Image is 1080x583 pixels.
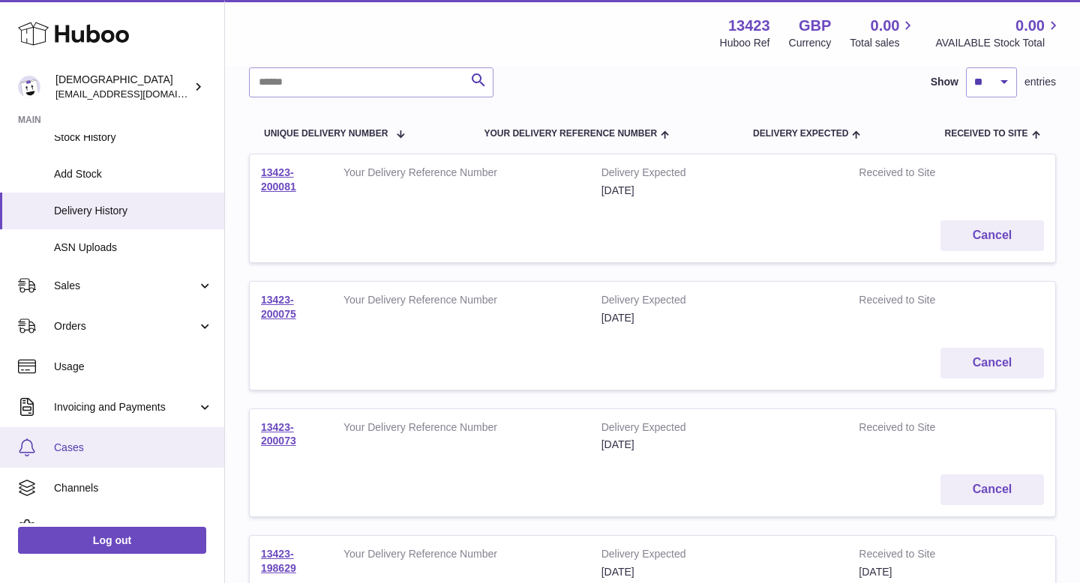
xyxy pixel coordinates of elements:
span: Usage [54,360,213,374]
span: Delivery Expected [753,129,848,139]
div: [DEMOGRAPHIC_DATA] [55,73,190,101]
span: Your Delivery Reference Number [484,129,657,139]
div: Huboo Ref [720,36,770,50]
div: [DATE] [601,184,837,198]
span: entries [1024,75,1056,89]
strong: Your Delivery Reference Number [343,293,579,311]
span: Stock History [54,130,213,145]
a: 13423-200075 [261,294,296,320]
strong: Delivery Expected [601,166,837,184]
strong: Delivery Expected [601,293,837,311]
span: ASN Uploads [54,241,213,255]
span: Received to Site [944,129,1027,139]
strong: Delivery Expected [601,547,837,565]
div: [DATE] [601,565,837,579]
a: 13423-200073 [261,421,296,447]
strong: Your Delivery Reference Number [343,166,579,184]
span: [DATE] [859,566,892,578]
span: 0.00 [1015,16,1045,36]
strong: Received to Site [859,420,981,438]
a: 0.00 AVAILABLE Stock Total [935,16,1062,50]
img: olgazyuz@outlook.com [18,76,40,98]
strong: Received to Site [859,166,981,184]
strong: Received to Site [859,293,981,311]
span: Cases [54,441,213,455]
span: Total sales [850,36,916,50]
button: Cancel [940,348,1044,378]
span: Invoicing and Payments [54,400,197,414]
div: [DATE] [601,311,837,325]
strong: Your Delivery Reference Number [343,547,579,565]
div: Currency [789,36,832,50]
strong: Your Delivery Reference Number [343,420,579,438]
a: 0.00 Total sales [850,16,916,50]
strong: Delivery Expected [601,420,837,438]
button: Cancel [940,220,1044,251]
label: Show [931,75,958,89]
span: Orders [54,319,197,333]
span: Settings [54,522,213,536]
a: Log out [18,527,206,554]
span: Unique Delivery Number [264,129,388,139]
span: Delivery History [54,204,213,218]
strong: Received to Site [859,547,981,565]
a: 13423-198629 [261,548,296,574]
a: 13423-200081 [261,166,296,193]
span: Sales [54,279,197,293]
span: Add Stock [54,167,213,181]
span: 0.00 [871,16,900,36]
div: [DATE] [601,438,837,452]
button: Cancel [940,474,1044,505]
strong: 13423 [728,16,770,36]
span: AVAILABLE Stock Total [935,36,1062,50]
strong: GBP [799,16,831,36]
span: Channels [54,481,213,495]
span: [EMAIL_ADDRESS][DOMAIN_NAME] [55,88,220,100]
